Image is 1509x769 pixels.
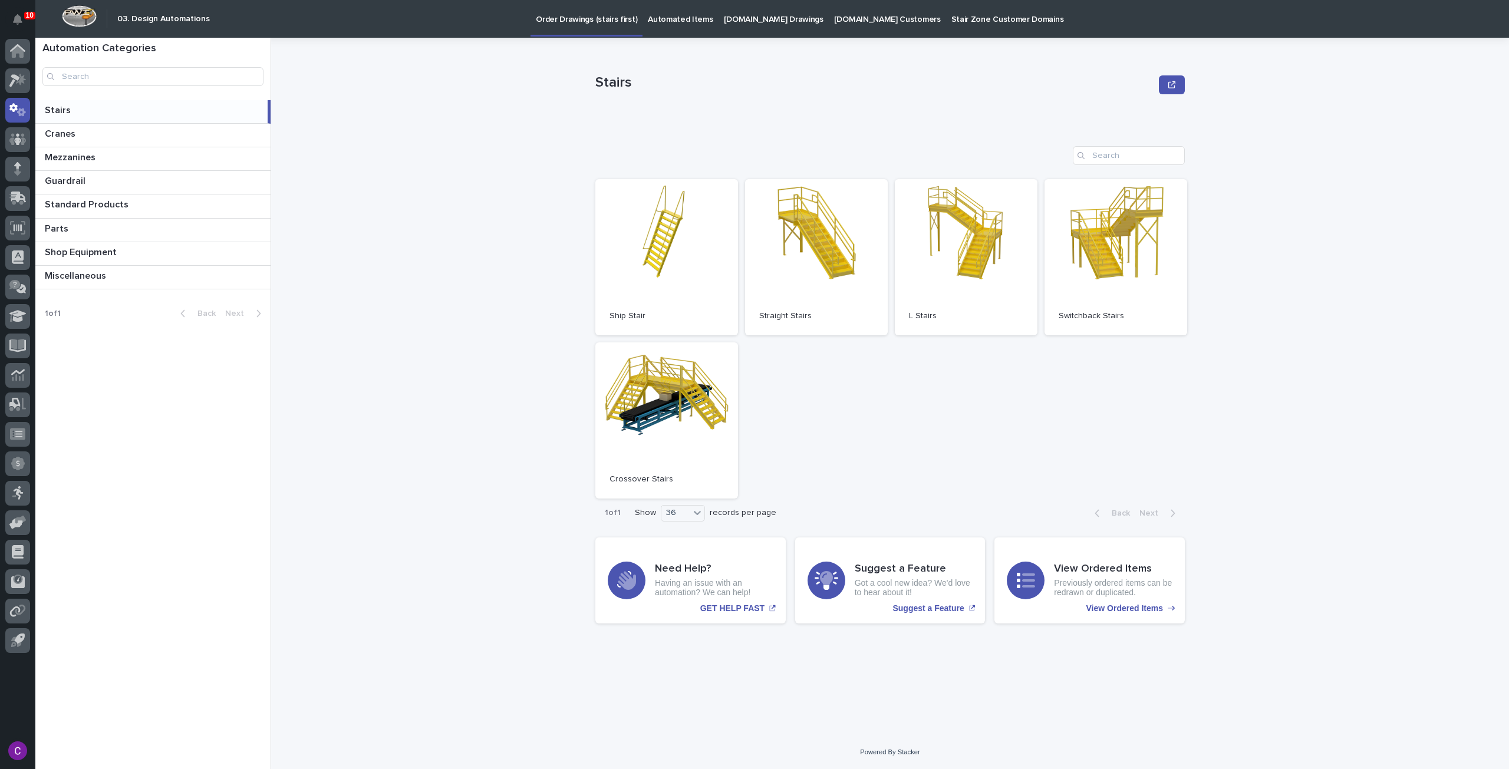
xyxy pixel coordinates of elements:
p: records per page [710,508,776,518]
span: Back [1105,509,1130,517]
p: Crossover Stairs [609,474,724,484]
h1: Automation Categories [42,42,263,55]
a: View Ordered Items [994,537,1185,623]
a: Suggest a Feature [795,537,986,623]
button: Back [1085,508,1135,519]
h3: Suggest a Feature [855,563,973,576]
a: StairsStairs [35,100,271,124]
span: Back [190,309,216,318]
p: 1 of 1 [595,499,630,527]
a: CranesCranes [35,124,271,147]
a: MezzaninesMezzanines [35,147,271,171]
a: Straight Stairs [745,179,888,335]
a: Crossover Stairs [595,342,738,499]
button: Back [171,308,220,319]
p: Straight Stairs [759,311,874,321]
a: PartsParts [35,219,271,242]
a: GET HELP FAST [595,537,786,623]
p: Parts [45,221,71,235]
p: Stairs [595,74,1154,91]
p: Standard Products [45,197,131,210]
a: Ship Stair [595,179,738,335]
p: Switchback Stairs [1059,311,1173,321]
a: Shop EquipmentShop Equipment [35,242,271,266]
p: Cranes [45,126,78,140]
button: Next [1135,508,1185,519]
p: Got a cool new idea? We'd love to hear about it! [855,578,973,598]
a: GuardrailGuardrail [35,171,271,194]
img: Workspace Logo [62,5,97,27]
p: 10 [26,11,34,19]
p: Stairs [45,103,73,116]
p: Suggest a Feature [892,603,964,613]
p: Mezzanines [45,150,98,163]
input: Search [42,67,263,86]
a: L Stairs [895,179,1037,335]
h2: 03. Design Automations [117,14,210,24]
div: 36 [661,507,690,519]
div: Notifications10 [15,14,30,33]
p: Ship Stair [609,311,724,321]
input: Search [1073,146,1185,165]
button: users-avatar [5,738,30,763]
a: Powered By Stacker [860,748,920,755]
span: Next [225,309,251,318]
p: GET HELP FAST [700,603,765,613]
p: Having an issue with an automation? We can help! [655,578,773,598]
p: Show [635,508,656,518]
p: Guardrail [45,173,88,187]
p: Miscellaneous [45,268,108,282]
span: Next [1139,509,1165,517]
p: 1 of 1 [35,299,70,328]
a: Switchback Stairs [1045,179,1187,335]
a: Standard ProductsStandard Products [35,194,271,218]
button: Notifications [5,7,30,32]
p: Shop Equipment [45,245,119,258]
a: MiscellaneousMiscellaneous [35,266,271,289]
h3: Need Help? [655,563,773,576]
p: Previously ordered items can be redrawn or duplicated. [1054,578,1172,598]
p: L Stairs [909,311,1023,321]
h3: View Ordered Items [1054,563,1172,576]
button: Next [220,308,271,319]
p: View Ordered Items [1086,603,1163,613]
